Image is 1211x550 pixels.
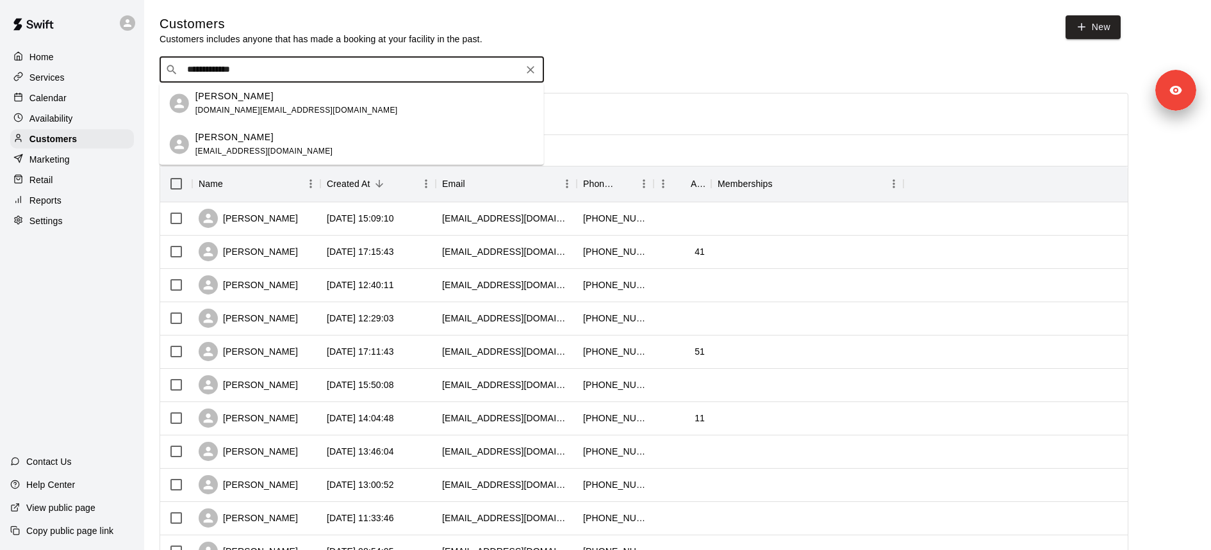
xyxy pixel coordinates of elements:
[442,445,570,458] div: karenlynnwebb10@gmail.com
[199,166,223,202] div: Name
[583,512,647,524] div: +14154974315
[192,166,320,202] div: Name
[327,245,394,258] div: 2025-09-09 17:15:43
[199,209,298,228] div: [PERSON_NAME]
[884,174,903,193] button: Menu
[634,174,654,193] button: Menu
[327,378,394,391] div: 2025-09-08 15:50:08
[695,345,705,358] div: 51
[320,166,436,202] div: Created At
[29,194,62,207] p: Reports
[301,174,320,193] button: Menu
[583,478,647,491] div: +14154258430
[442,166,465,202] div: Email
[442,212,570,225] div: narodny@gmail.com
[199,508,298,528] div: [PERSON_NAME]
[442,279,570,291] div: ccun001@gmail.com
[10,47,134,67] a: Home
[583,412,647,425] div: +14152797642
[691,166,705,202] div: Age
[160,15,482,33] h5: Customers
[10,170,134,190] a: Retail
[711,166,903,202] div: Memberships
[26,501,95,514] p: View public page
[26,478,75,491] p: Help Center
[170,93,189,113] div: Patrick Hodges
[442,345,570,358] div: rgmyers26@yahoo.com
[442,412,570,425] div: hneidlinger@gmail.com
[10,88,134,108] a: Calendar
[327,478,394,491] div: 2025-09-08 13:00:52
[1066,15,1121,39] a: New
[29,112,73,125] p: Availability
[195,90,274,103] p: [PERSON_NAME]
[160,57,544,83] div: Search customers by name or email
[695,412,705,425] div: 11
[442,512,570,524] div: gooner510@yahoo.com
[195,106,398,115] span: [DOMAIN_NAME][EMAIL_ADDRESS][DOMAIN_NAME]
[199,475,298,494] div: [PERSON_NAME]
[673,175,691,193] button: Sort
[195,147,333,156] span: [EMAIL_ADDRESS][DOMAIN_NAME]
[583,345,647,358] div: +14152502561
[195,131,274,144] p: [PERSON_NAME]
[416,174,436,193] button: Menu
[442,478,570,491] div: neat.meal1398@wander.org
[29,133,77,145] p: Customers
[26,524,113,537] p: Copy public page link
[10,129,134,149] a: Customers
[199,342,298,361] div: [PERSON_NAME]
[199,242,298,261] div: [PERSON_NAME]
[223,175,241,193] button: Sort
[29,174,53,186] p: Retail
[199,275,298,295] div: [PERSON_NAME]
[327,279,394,291] div: 2025-09-09 12:40:11
[29,214,63,227] p: Settings
[583,378,647,391] div: +18089785008
[327,512,394,524] div: 2025-09-08 11:33:46
[199,408,298,428] div: [PERSON_NAME]
[10,191,134,210] a: Reports
[370,175,388,193] button: Sort
[327,212,394,225] div: 2025-09-10 15:09:10
[577,166,654,202] div: Phone Number
[10,109,134,128] a: Availability
[583,212,647,225] div: +14153424489
[583,445,647,458] div: +16506192964
[557,174,577,193] button: Menu
[29,71,65,84] p: Services
[327,312,394,325] div: 2025-09-09 12:29:03
[654,166,711,202] div: Age
[10,68,134,87] a: Services
[29,153,70,166] p: Marketing
[616,175,634,193] button: Sort
[442,312,570,325] div: arianadwebb@yahoo.com
[583,279,647,291] div: +14153597697
[465,175,483,193] button: Sort
[773,175,791,193] button: Sort
[654,174,673,193] button: Menu
[583,312,647,325] div: +18583568015
[10,150,134,169] a: Marketing
[10,211,134,231] a: Settings
[583,245,647,258] div: +17022817927
[199,442,298,461] div: [PERSON_NAME]
[327,412,394,425] div: 2025-09-08 14:04:48
[583,166,616,202] div: Phone Number
[29,51,54,63] p: Home
[327,166,370,202] div: Created At
[436,166,577,202] div: Email
[718,166,773,202] div: Memberships
[327,345,394,358] div: 2025-09-08 17:11:43
[442,378,570,391] div: jrmariano12@gmail.com
[327,445,394,458] div: 2025-09-08 13:46:04
[199,309,298,328] div: [PERSON_NAME]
